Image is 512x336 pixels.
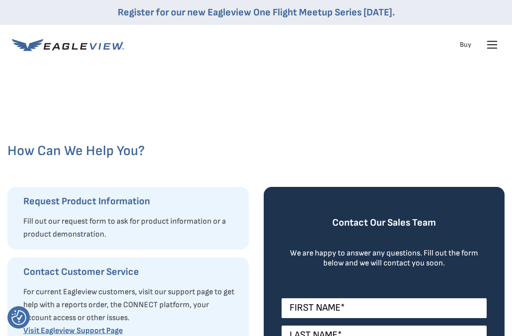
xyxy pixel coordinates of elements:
[460,40,471,49] a: Buy
[282,249,487,268] div: We are happy to answer any questions. Fill out the form below and we will contact you soon.
[23,326,123,336] a: Visit Eagleview Support Page
[23,286,239,325] p: For current Eagleview customers, visit our support page to get help with a reports order, the CON...
[11,310,26,325] button: Consent Preferences
[11,310,26,325] img: Revisit consent button
[118,6,395,18] a: Register for our new Eagleview One Flight Meetup Series [DATE].
[23,195,239,207] h3: Request Product Information
[332,217,436,229] strong: Contact Our Sales Team
[7,139,505,163] h2: How Can We Help You?
[23,266,239,278] h3: Contact Customer Service
[23,215,239,241] p: Fill out our request form to ask for product information or a product demonstration.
